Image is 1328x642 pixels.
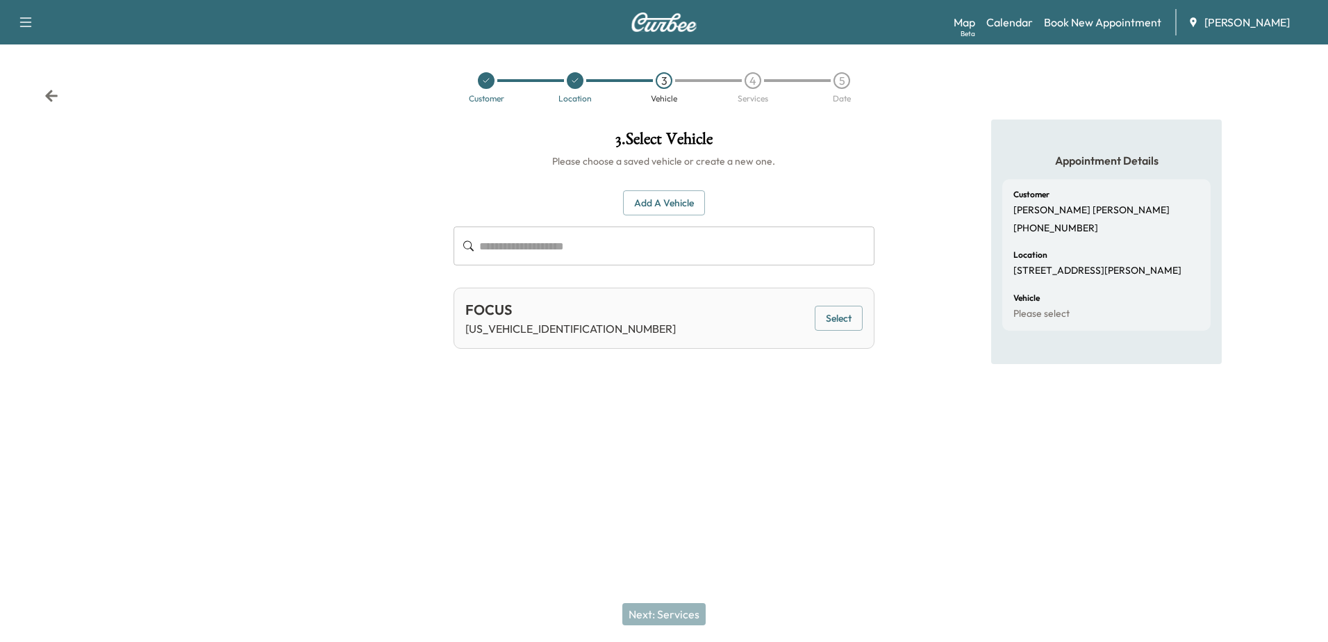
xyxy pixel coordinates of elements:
div: 3 [656,72,672,89]
div: Location [558,94,592,103]
div: FOCUS [465,299,676,320]
a: Book New Appointment [1044,14,1161,31]
h5: Appointment Details [1002,153,1211,168]
button: Add a Vehicle [623,190,705,216]
button: Select [815,306,863,331]
a: MapBeta [954,14,975,31]
h1: 3 . Select Vehicle [454,131,874,154]
div: 4 [745,72,761,89]
h6: Please choose a saved vehicle or create a new one. [454,154,874,168]
p: [PERSON_NAME] [PERSON_NAME] [1013,204,1170,217]
div: Back [44,89,58,103]
a: Calendar [986,14,1033,31]
div: Customer [469,94,504,103]
div: 5 [833,72,850,89]
div: Beta [961,28,975,39]
p: [US_VEHICLE_IDENTIFICATION_NUMBER] [465,320,676,337]
div: Date [833,94,851,103]
img: Curbee Logo [631,13,697,32]
div: Services [738,94,768,103]
p: [STREET_ADDRESS][PERSON_NAME] [1013,265,1181,277]
div: Vehicle [651,94,677,103]
p: Please select [1013,308,1070,320]
h6: Customer [1013,190,1049,199]
h6: Vehicle [1013,294,1040,302]
p: [PHONE_NUMBER] [1013,222,1098,235]
h6: Location [1013,251,1047,259]
span: [PERSON_NAME] [1204,14,1290,31]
